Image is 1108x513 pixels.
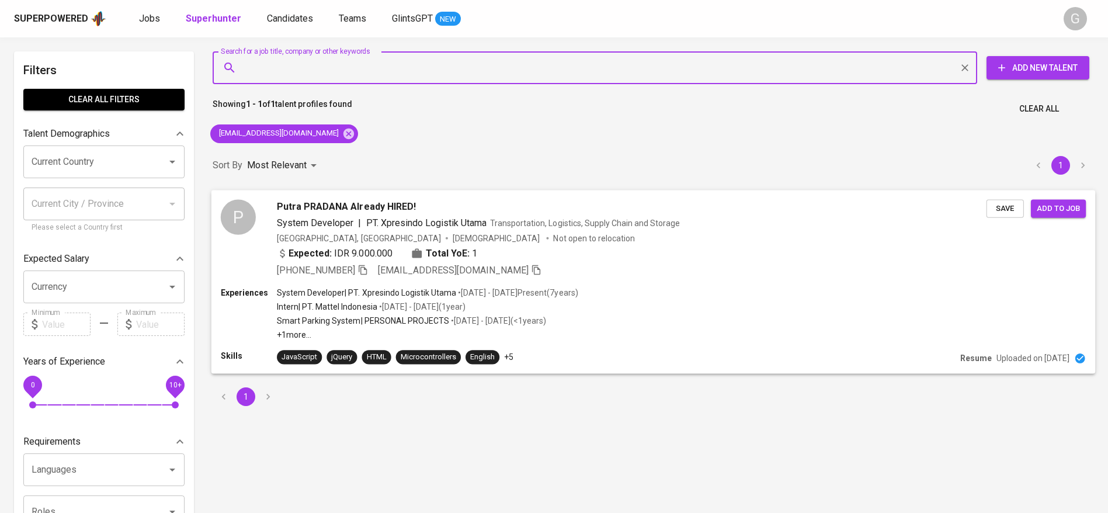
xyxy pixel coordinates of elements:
[456,287,578,299] p: • [DATE] - [DATE] Present ( 7 years )
[169,381,181,389] span: 10+
[470,352,495,363] div: English
[377,301,466,313] p: • [DATE] - [DATE] ( 1 year )
[339,12,369,26] a: Teams
[996,352,1069,364] p: Uploaded on [DATE]
[957,60,973,76] button: Clear
[277,246,393,260] div: IDR 9.000.000
[213,387,279,406] nav: pagination navigation
[358,216,361,230] span: |
[401,352,456,363] div: Microcontrollers
[367,352,387,363] div: HTML
[247,158,307,172] p: Most Relevant
[23,350,185,373] div: Years of Experience
[186,13,241,24] b: Superhunter
[472,246,477,260] span: 1
[426,246,470,260] b: Total YoE:
[277,301,377,313] p: Intern | PT. Mattel Indonesia
[213,98,352,120] p: Showing of talent profiles found
[1037,202,1080,215] span: Add to job
[267,12,315,26] a: Candidates
[164,279,180,295] button: Open
[33,92,175,107] span: Clear All filters
[30,381,34,389] span: 0
[23,61,185,79] h6: Filters
[221,287,277,299] p: Experiences
[449,315,546,327] p: • [DATE] - [DATE] ( <1 years )
[490,218,680,227] span: Transportation, Logistics, Supply Chain and Storage
[992,202,1018,215] span: Save
[139,13,160,24] span: Jobs
[23,89,185,110] button: Clear All filters
[23,252,89,266] p: Expected Salary
[247,155,321,176] div: Most Relevant
[23,122,185,145] div: Talent Demographics
[139,12,162,26] a: Jobs
[277,264,355,275] span: [PHONE_NUMBER]
[1015,98,1064,120] button: Clear All
[453,232,541,244] span: [DEMOGRAPHIC_DATA]
[996,61,1080,75] span: Add New Talent
[1019,102,1059,116] span: Clear All
[277,217,353,228] span: System Developer
[392,13,433,24] span: GlintsGPT
[289,246,332,260] b: Expected:
[221,199,256,234] div: P
[213,158,242,172] p: Sort By
[221,350,277,362] p: Skills
[987,56,1089,79] button: Add New Talent
[164,154,180,170] button: Open
[277,315,449,327] p: Smart Parking System | PERSONAL PROJECTS
[23,435,81,449] p: Requirements
[1027,156,1094,175] nav: pagination navigation
[237,387,255,406] button: page 1
[136,313,185,336] input: Value
[435,13,461,25] span: NEW
[277,329,578,341] p: +1 more ...
[366,217,487,228] span: PT. Xpresindo Logistik Utama
[246,99,262,109] b: 1 - 1
[14,10,106,27] a: Superpoweredapp logo
[277,232,441,244] div: [GEOGRAPHIC_DATA], [GEOGRAPHIC_DATA]
[1051,156,1070,175] button: page 1
[267,13,313,24] span: Candidates
[14,12,88,26] div: Superpowered
[378,264,529,275] span: [EMAIL_ADDRESS][DOMAIN_NAME]
[987,199,1024,217] button: Save
[960,352,992,364] p: Resume
[213,190,1094,373] a: PPutra PRADANA Already HIRED!System Developer|PT. Xpresindo Logistik UtamaTransportation, Logisti...
[23,247,185,271] div: Expected Salary
[331,352,352,363] div: jQuery
[186,12,244,26] a: Superhunter
[32,222,176,234] p: Please select a Country first
[1064,7,1087,30] div: G
[282,352,317,363] div: JavaScript
[91,10,106,27] img: app logo
[210,128,346,139] span: [EMAIL_ADDRESS][DOMAIN_NAME]
[277,287,456,299] p: System Developer | PT. Xpresindo Logistik Utama
[504,351,513,363] p: +5
[270,99,275,109] b: 1
[23,355,105,369] p: Years of Experience
[164,462,180,478] button: Open
[553,232,634,244] p: Not open to relocation
[392,12,461,26] a: GlintsGPT NEW
[339,13,366,24] span: Teams
[210,124,358,143] div: [EMAIL_ADDRESS][DOMAIN_NAME]
[42,313,91,336] input: Value
[23,127,110,141] p: Talent Demographics
[277,199,416,213] span: Putra PRADANA Already HIRED!
[23,430,185,453] div: Requirements
[1031,199,1086,217] button: Add to job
